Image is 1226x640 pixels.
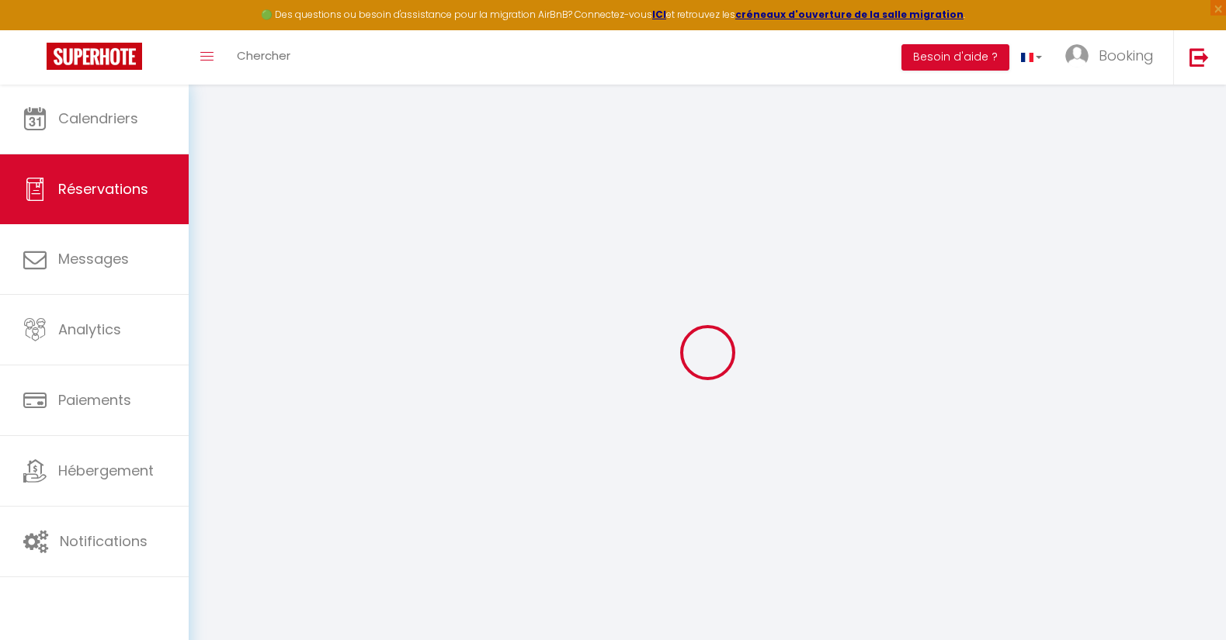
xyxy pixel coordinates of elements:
span: Chercher [237,47,290,64]
img: ... [1065,44,1089,67]
span: Analytics [58,320,121,339]
span: Réservations [58,179,148,199]
span: Notifications [60,531,148,551]
a: créneaux d'ouverture de la salle migration [735,8,964,21]
span: Booking [1099,46,1154,65]
button: Ouvrir le widget de chat LiveChat [12,6,59,53]
a: ICI [652,8,666,21]
button: Besoin d'aide ? [901,44,1009,71]
a: ... Booking [1054,30,1173,85]
span: Hébergement [58,461,154,480]
img: Super Booking [47,43,142,70]
img: logout [1190,47,1209,67]
span: Paiements [58,390,131,410]
span: Messages [58,249,129,268]
span: Calendriers [58,109,138,128]
a: Chercher [225,30,302,85]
